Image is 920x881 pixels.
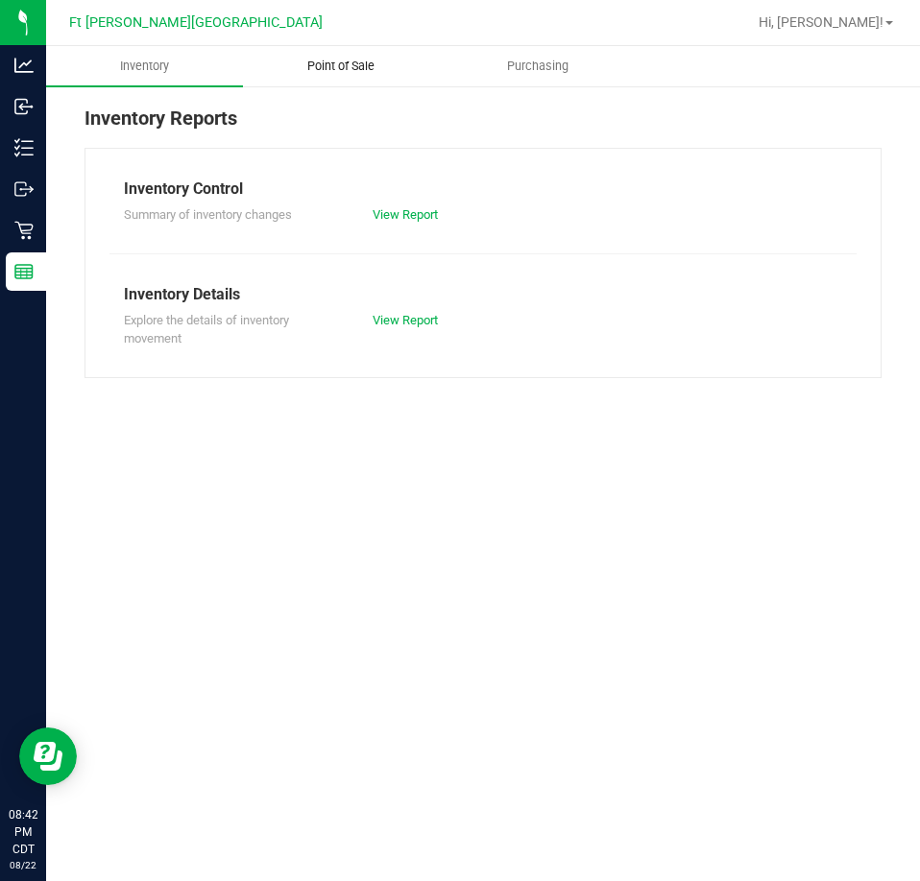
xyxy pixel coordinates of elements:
iframe: Resource center [19,727,77,785]
a: Purchasing [440,46,637,86]
inline-svg: Inventory [14,138,34,157]
inline-svg: Outbound [14,179,34,199]
a: Point of Sale [243,46,440,86]
span: Hi, [PERSON_NAME]! [759,14,884,30]
span: Summary of inventory changes [124,207,292,222]
div: Inventory Details [124,283,842,306]
inline-svg: Analytics [14,56,34,75]
span: Purchasing [481,58,594,75]
inline-svg: Inbound [14,97,34,116]
a: View Report [373,207,438,222]
inline-svg: Reports [14,262,34,281]
span: Point of Sale [281,58,400,75]
div: Inventory Control [124,178,842,201]
p: 08/22 [9,858,37,872]
span: Explore the details of inventory movement [124,313,289,346]
inline-svg: Retail [14,221,34,240]
p: 08:42 PM CDT [9,806,37,858]
a: View Report [373,313,438,327]
span: Ft [PERSON_NAME][GEOGRAPHIC_DATA] [69,14,323,31]
div: Inventory Reports [85,104,882,148]
span: Inventory [94,58,195,75]
a: Inventory [46,46,243,86]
